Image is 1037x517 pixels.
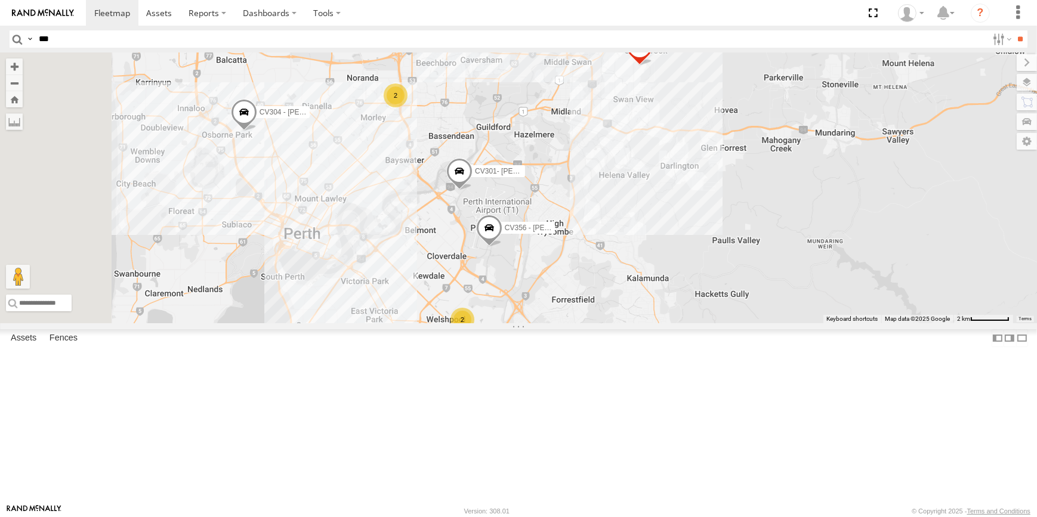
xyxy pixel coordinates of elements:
div: 2 [450,308,474,332]
button: Zoom out [6,75,23,91]
span: 2 km [957,315,970,322]
label: Search Filter Options [988,30,1014,48]
button: Zoom in [6,58,23,75]
span: Map data ©2025 Google [885,315,950,322]
button: Keyboard shortcuts [826,315,878,323]
label: Search Query [25,30,35,48]
label: Assets [5,330,42,346]
img: rand-logo.svg [12,9,74,17]
a: Terms (opens in new tab) [1019,317,1032,321]
div: Version: 308.01 [464,507,510,515]
label: Measure [6,113,23,130]
div: 2 [384,83,408,107]
span: CV301- [PERSON_NAME] [475,167,560,175]
span: CV304 - [PERSON_NAME] [260,108,347,116]
div: © Copyright 2025 - [912,507,1030,515]
label: Hide Summary Table [1016,329,1028,346]
div: Jaydon Walker [894,4,928,22]
button: Map Scale: 2 km per 62 pixels [953,315,1013,323]
label: Dock Summary Table to the Right [1004,329,1016,346]
label: Map Settings [1017,133,1037,150]
i: ? [971,4,990,23]
button: Drag Pegman onto the map to open Street View [6,265,30,289]
label: Fences [44,330,84,346]
button: Zoom Home [6,91,23,107]
label: Dock Summary Table to the Left [992,329,1004,346]
span: CV356 - [PERSON_NAME] [505,224,592,232]
a: Terms and Conditions [967,507,1030,515]
a: Visit our Website [7,505,61,517]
